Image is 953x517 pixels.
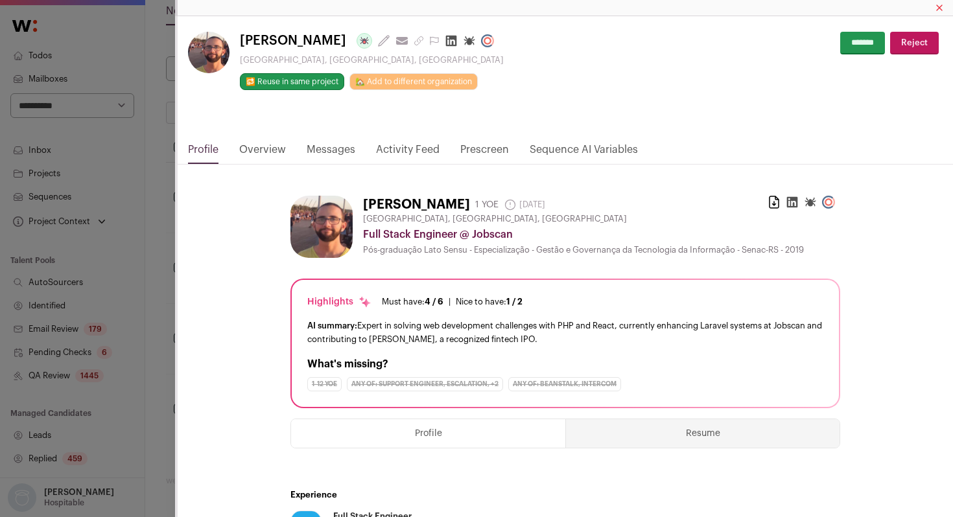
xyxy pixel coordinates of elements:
h2: What's missing? [307,356,823,372]
div: Nice to have: [456,297,523,307]
div: Any of: support engineer, escalation, +2 [347,377,503,391]
a: Messages [307,142,355,164]
div: 1-12 YOE [307,377,342,391]
button: 🔂 Reuse in same project [240,73,344,90]
ul: | [382,297,523,307]
span: [DATE] [504,198,545,211]
div: [GEOGRAPHIC_DATA], [GEOGRAPHIC_DATA], [GEOGRAPHIC_DATA] [240,55,504,65]
a: Activity Feed [376,142,440,164]
div: 1 YOE [475,198,499,211]
button: Profile [291,419,565,448]
img: 0a8d885a6d914bde2efafce8f9137433defcaca1663e24312421221acad6569d.jpg [290,196,353,258]
h1: [PERSON_NAME] [363,196,470,214]
span: [GEOGRAPHIC_DATA], [GEOGRAPHIC_DATA], [GEOGRAPHIC_DATA] [363,214,627,224]
a: 🏡 Add to different organization [349,73,478,90]
button: Resume [566,419,840,448]
span: 4 / 6 [425,297,443,306]
span: [PERSON_NAME] [240,32,346,50]
img: 0a8d885a6d914bde2efafce8f9137433defcaca1663e24312421221acad6569d.jpg [188,32,229,73]
div: Must have: [382,297,443,307]
span: AI summary: [307,321,357,330]
div: Any of: Beanstalk, Intercom [508,377,621,391]
button: Reject [890,32,939,54]
div: Highlights [307,295,371,308]
a: Profile [188,142,218,164]
a: Overview [239,142,286,164]
a: Sequence AI Variables [530,142,638,164]
div: Expert in solving web development challenges with PHP and React, currently enhancing Laravel syst... [307,319,823,346]
a: Prescreen [460,142,509,164]
h2: Experience [290,490,840,500]
div: Full Stack Engineer @ Jobscan [363,227,840,242]
div: Pós-graduação Lato Sensu - Especialização - Gestão e Governança da Tecnologia da Informação - Sen... [363,245,840,255]
span: 1 / 2 [506,297,523,306]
